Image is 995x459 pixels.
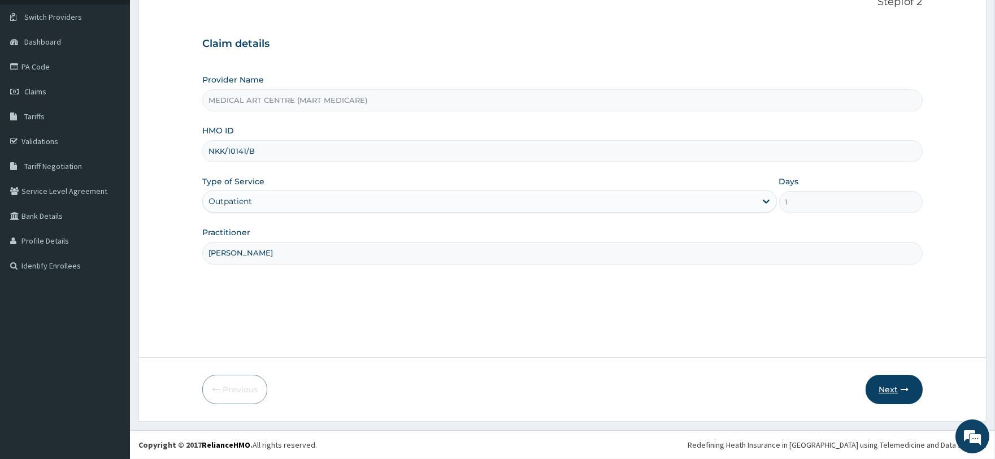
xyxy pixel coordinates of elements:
[202,140,922,162] input: Enter HMO ID
[202,74,264,85] label: Provider Name
[24,12,82,22] span: Switch Providers
[6,309,215,348] textarea: Type your message and hit 'Enter'
[202,242,922,264] input: Enter Name
[130,430,995,459] footer: All rights reserved.
[24,111,45,122] span: Tariffs
[202,440,250,450] a: RelianceHMO
[688,439,987,451] div: Redefining Heath Insurance in [GEOGRAPHIC_DATA] using Telemedicine and Data Science!
[779,176,799,187] label: Days
[24,86,46,97] span: Claims
[202,38,922,50] h3: Claim details
[21,57,46,85] img: d_794563401_company_1708531726252_794563401
[24,161,82,171] span: Tariff Negotiation
[59,63,190,78] div: Chat with us now
[202,125,234,136] label: HMO ID
[208,196,252,207] div: Outpatient
[202,227,250,238] label: Practitioner
[24,37,61,47] span: Dashboard
[866,375,923,404] button: Next
[202,375,267,404] button: Previous
[138,440,253,450] strong: Copyright © 2017 .
[202,176,264,187] label: Type of Service
[66,142,156,257] span: We're online!
[185,6,212,33] div: Minimize live chat window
